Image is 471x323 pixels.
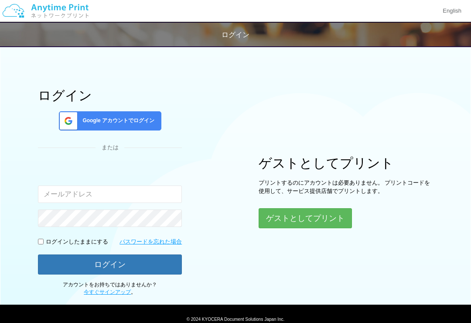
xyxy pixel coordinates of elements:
[38,254,182,275] button: ログイン
[259,208,352,228] button: ゲストとしてプリント
[259,179,433,195] p: プリントするのにアカウントは必要ありません。 プリントコードを使用して、サービス提供店舗でプリントします。
[222,31,249,38] span: ログイン
[84,289,136,295] span: 。
[259,156,433,170] h1: ゲストとしてプリント
[38,88,182,103] h1: ログイン
[38,281,182,296] p: アカウントをお持ちではありませんか？
[187,316,285,322] span: © 2024 KYOCERA Document Solutions Japan Inc.
[84,289,131,295] a: 今すぐサインアップ
[119,238,182,246] a: パスワードを忘れた場合
[46,238,108,246] p: ログインしたままにする
[38,186,182,203] input: メールアドレス
[79,117,154,124] span: Google アカウントでログイン
[38,144,182,152] div: または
